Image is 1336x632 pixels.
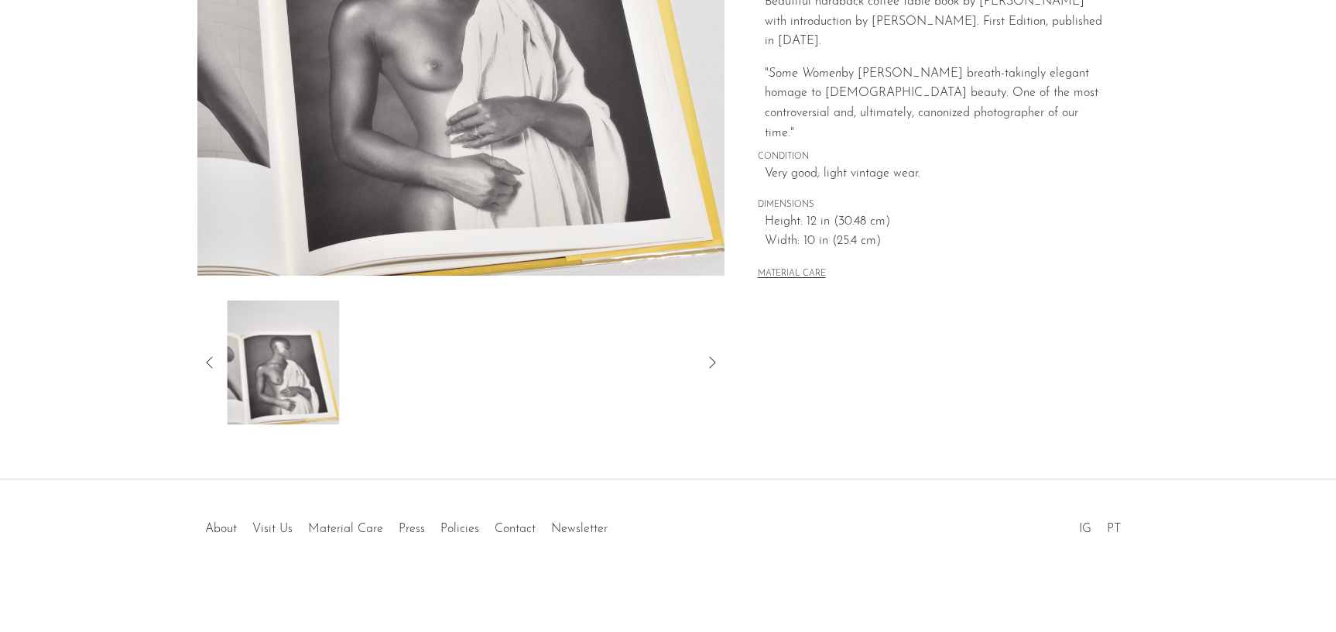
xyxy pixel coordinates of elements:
em: Some Women [769,67,841,80]
a: PT [1107,523,1121,535]
p: " by [PERSON_NAME] breath-takingly elegant homage to [DEMOGRAPHIC_DATA] beauty. One of the most c... [765,64,1106,143]
span: DIMENSIONS [758,198,1106,212]
span: Height: 12 in (30.48 cm) [765,212,1106,232]
span: Width: 10 in (25.4 cm) [765,232,1106,252]
ul: Quick links [197,510,615,540]
ul: Social Medias [1071,510,1129,540]
a: About [205,523,237,535]
a: Material Care [308,523,383,535]
a: Visit Us [252,523,293,535]
a: Contact [495,523,536,535]
span: CONDITION [758,150,1106,164]
span: Very good; light vintage wear. [765,164,1106,184]
a: Policies [440,523,479,535]
a: Press [399,523,425,535]
a: IG [1079,523,1091,535]
button: MATERIAL CARE [758,269,826,280]
img: Some Women by Mapplethorpe [227,301,339,424]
